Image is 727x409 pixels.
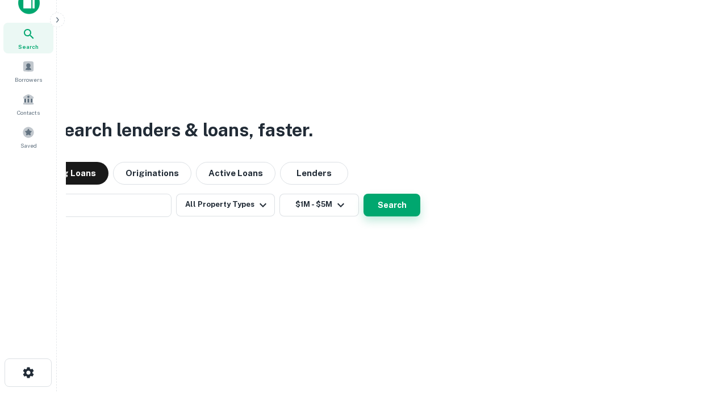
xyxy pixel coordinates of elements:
[279,194,359,216] button: $1M - $5M
[52,116,313,144] h3: Search lenders & loans, faster.
[113,162,191,185] button: Originations
[3,122,53,152] a: Saved
[20,141,37,150] span: Saved
[280,162,348,185] button: Lenders
[3,23,53,53] a: Search
[363,194,420,216] button: Search
[3,56,53,86] a: Borrowers
[196,162,275,185] button: Active Loans
[3,89,53,119] a: Contacts
[18,42,39,51] span: Search
[17,108,40,117] span: Contacts
[15,75,42,84] span: Borrowers
[176,194,275,216] button: All Property Types
[670,318,727,373] iframe: Chat Widget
